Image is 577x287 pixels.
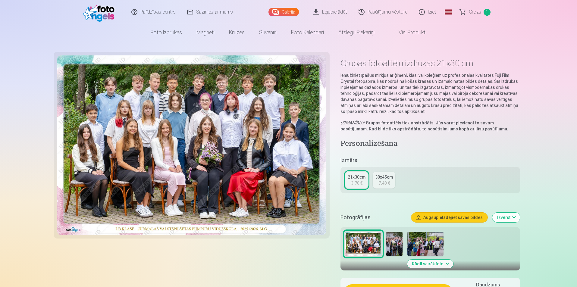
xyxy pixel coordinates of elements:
[345,172,368,189] a: 21x30cm3,70 €
[252,24,284,41] a: Suvenīri
[189,24,222,41] a: Magnēti
[378,180,390,186] div: 7,40 €
[340,72,520,114] p: Iemūžiniet īpašus mirkļus ar ģimeni, klasi vai kolēģiem uz profesionālas kvalitātes Fuji Film Cry...
[340,156,520,164] h5: Izmērs
[268,8,299,16] a: Galerija
[373,172,395,189] a: 30x45cm7,40 €
[351,180,362,186] div: 3,70 €
[340,139,520,149] h4: Personalizēšana
[492,213,520,222] button: Izvērst
[340,213,406,222] h5: Fotogrāfijas
[284,24,331,41] a: Foto kalendāri
[83,2,118,22] img: /fa3
[340,120,364,125] em: UZMANĪBU !
[348,174,365,180] div: 21x30cm
[222,24,252,41] a: Krūzes
[143,24,189,41] a: Foto izdrukas
[375,174,393,180] div: 30x45cm
[340,58,520,69] h1: Grupas fotoattēlu izdrukas 21x30 cm
[484,9,491,16] span: 1
[331,24,382,41] a: Atslēgu piekariņi
[382,24,434,41] a: Visi produkti
[411,213,488,222] button: Augšupielādējiet savas bildes
[407,260,453,268] button: Rādīt vairāk foto
[469,8,481,16] span: Grozs
[340,120,508,131] strong: Grupas fotoattēls tiek apstrādāts. Jūs varat pievienot to savam pasūtījumam. Kad bilde tiks apstr...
